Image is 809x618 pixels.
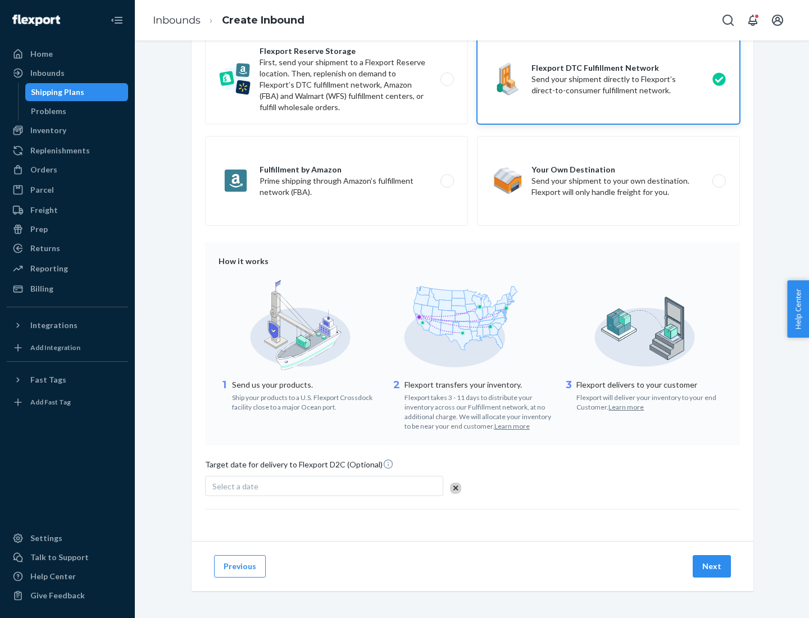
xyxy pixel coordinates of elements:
[7,64,128,82] a: Inbounds
[576,379,726,390] p: Flexport delivers to your customer
[7,316,128,334] button: Integrations
[30,125,66,136] div: Inventory
[391,378,402,431] div: 2
[219,256,726,267] div: How it works
[717,9,739,31] button: Open Search Box
[7,548,128,566] a: Talk to Support
[576,390,726,412] div: Flexport will deliver your inventory to your end Customer.
[7,161,128,179] a: Orders
[7,121,128,139] a: Inventory
[30,263,68,274] div: Reporting
[222,14,304,26] a: Create Inbound
[12,15,60,26] img: Flexport logo
[219,378,230,412] div: 1
[30,145,90,156] div: Replenishments
[30,374,66,385] div: Fast Tags
[30,205,58,216] div: Freight
[30,48,53,60] div: Home
[25,83,129,101] a: Shipping Plans
[7,239,128,257] a: Returns
[7,339,128,357] a: Add Integration
[144,4,313,37] ol: breadcrumbs
[30,552,89,563] div: Talk to Support
[30,571,76,582] div: Help Center
[106,9,128,31] button: Close Navigation
[7,567,128,585] a: Help Center
[766,9,789,31] button: Open account menu
[30,397,71,407] div: Add Fast Tag
[693,555,731,578] button: Next
[30,184,54,196] div: Parcel
[30,164,57,175] div: Orders
[7,260,128,278] a: Reporting
[7,142,128,160] a: Replenishments
[787,280,809,338] button: Help Center
[31,106,66,117] div: Problems
[30,343,80,352] div: Add Integration
[7,201,128,219] a: Freight
[30,283,53,294] div: Billing
[563,378,574,412] div: 3
[30,243,60,254] div: Returns
[232,390,382,412] div: Ship your products to a U.S. Flexport Crossdock facility close to a major Ocean port.
[25,102,129,120] a: Problems
[31,87,84,98] div: Shipping Plans
[404,379,555,390] p: Flexport transfers your inventory.
[30,533,62,544] div: Settings
[30,67,65,79] div: Inbounds
[7,393,128,411] a: Add Fast Tag
[7,529,128,547] a: Settings
[7,280,128,298] a: Billing
[30,224,48,235] div: Prep
[742,9,764,31] button: Open notifications
[205,458,394,475] span: Target date for delivery to Flexport D2C (Optional)
[7,587,128,605] button: Give Feedback
[214,555,266,578] button: Previous
[7,371,128,389] button: Fast Tags
[30,320,78,331] div: Integrations
[7,181,128,199] a: Parcel
[608,402,644,412] button: Learn more
[153,14,201,26] a: Inbounds
[494,421,530,431] button: Learn more
[232,379,382,390] p: Send us your products.
[7,220,128,238] a: Prep
[212,481,258,491] span: Select a date
[30,590,85,601] div: Give Feedback
[404,390,555,431] div: Flexport takes 3 - 11 days to distribute your inventory across our Fulfillment network, at no add...
[7,45,128,63] a: Home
